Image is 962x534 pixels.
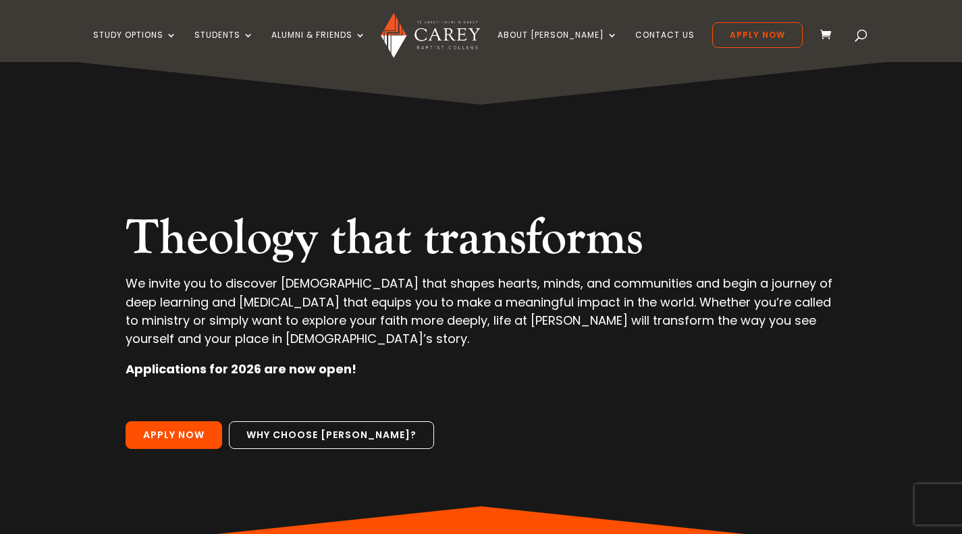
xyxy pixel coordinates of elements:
a: Contact Us [635,30,695,62]
a: Apply Now [126,421,222,450]
a: Apply Now [712,22,803,48]
p: We invite you to discover [DEMOGRAPHIC_DATA] that shapes hearts, minds, and communities and begin... [126,274,836,360]
a: About [PERSON_NAME] [498,30,618,62]
img: Carey Baptist College [381,13,480,58]
a: Why choose [PERSON_NAME]? [229,421,434,450]
a: Study Options [93,30,177,62]
h2: Theology that transforms [126,209,836,274]
a: Students [194,30,254,62]
a: Alumni & Friends [271,30,366,62]
strong: Applications for 2026 are now open! [126,361,356,377]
